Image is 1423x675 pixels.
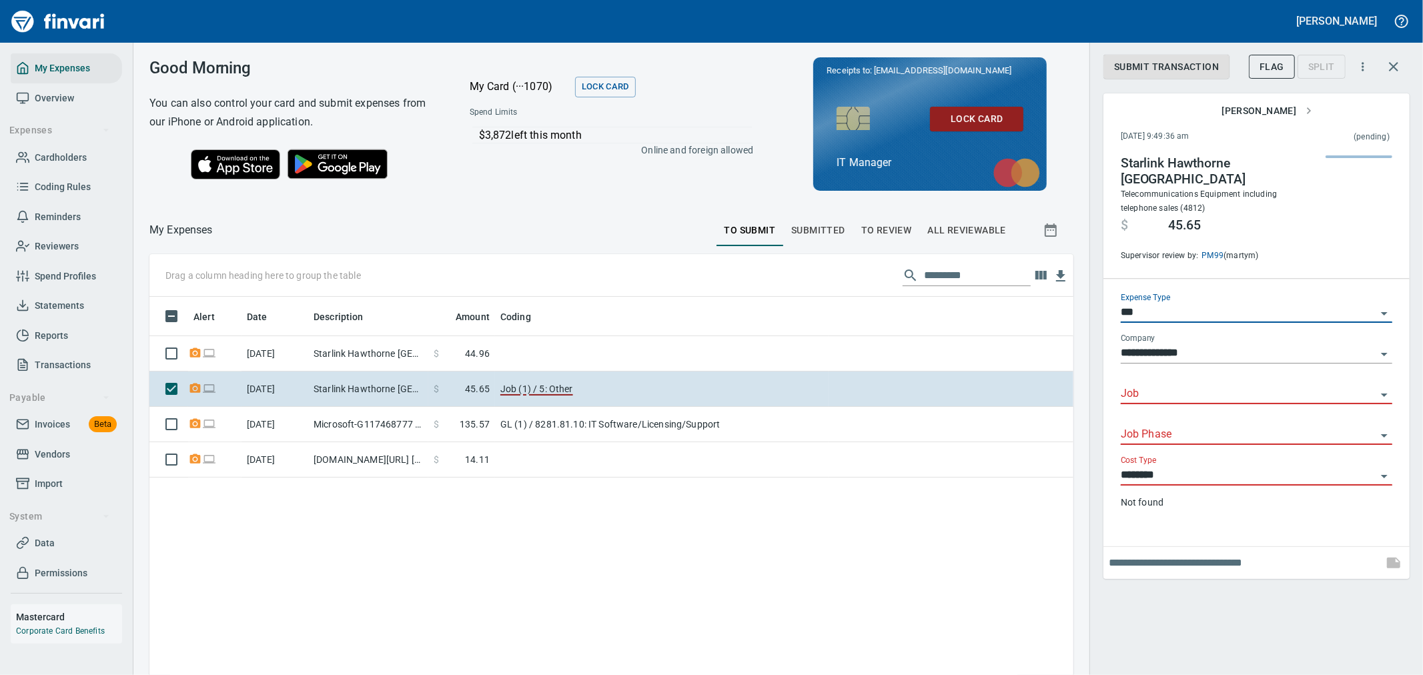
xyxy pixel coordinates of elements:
span: 44.96 [465,347,490,360]
button: Open [1375,386,1394,404]
td: Starlink Hawthorne [GEOGRAPHIC_DATA] [308,372,428,407]
span: Flag [1260,59,1284,75]
td: [DATE] [242,336,308,372]
span: 14.11 [465,453,490,466]
td: GL (1) / 8281.81.10: IT Software/Licensing/Support [495,407,829,442]
span: $ [434,347,439,360]
button: [PERSON_NAME] [1294,11,1380,31]
label: Company [1121,335,1155,343]
span: $ [434,382,439,396]
button: Close transaction [1378,51,1410,83]
p: IT Manager [837,155,1023,171]
span: Receipt Required [188,420,202,428]
a: Reminders [11,202,122,232]
p: My Expenses [149,222,213,238]
span: Reviewers [35,238,79,255]
a: Data [11,528,122,558]
p: $3,872 left this month [479,127,753,143]
span: Spend Limits [470,106,634,119]
td: [DATE] [242,407,308,442]
h3: Good Morning [149,59,436,77]
span: Amount [438,309,490,325]
img: Download on the App Store [191,149,280,179]
span: Transactions [35,357,91,374]
button: Open [1375,426,1394,445]
span: To Review [861,222,912,239]
span: Statements [35,297,84,314]
button: Payable [4,386,115,410]
a: Permissions [11,558,122,588]
span: Data [35,535,55,552]
button: Download table [1051,266,1071,286]
span: Beta [89,417,117,432]
button: Open [1375,467,1394,486]
nav: breadcrumb [149,222,213,238]
span: Coding [500,309,531,325]
span: Permissions [35,565,87,582]
span: 45.65 [1168,217,1201,233]
span: 45.65 [465,382,490,396]
span: Cardholders [35,149,87,166]
a: InvoicesBeta [11,410,122,440]
h6: You can also control your card and submit expenses from our iPhone or Android application. [149,94,436,131]
a: Finvari [8,5,108,37]
a: Spend Profiles [11,261,122,291]
p: My Card (···1070) [470,79,570,95]
span: Lock Card [582,79,629,95]
h4: Starlink Hawthorne [GEOGRAPHIC_DATA] [1121,155,1312,187]
span: Alert [193,309,232,325]
img: Get it on Google Play [280,142,395,186]
span: Online transaction [202,349,216,358]
span: 135.57 [460,418,490,431]
td: [DATE] [242,372,308,407]
td: [DATE] [242,442,308,478]
span: Online transaction [202,384,216,393]
td: Microsoft-G117468777 [DOMAIN_NAME] WA [308,407,428,442]
h6: Mastercard [16,610,122,624]
span: Online transaction [202,420,216,428]
p: Online and foreign allowed [459,143,754,157]
a: My Expenses [11,53,122,83]
span: Submit Transaction [1114,59,1219,75]
span: Receipt Required [188,349,202,358]
span: $ [434,418,439,431]
button: Expenses [4,118,115,143]
span: Reminders [35,209,81,225]
button: Choose columns to display [1031,265,1051,285]
button: Open [1375,304,1394,323]
td: [DOMAIN_NAME][URL] [PHONE_NUMBER] [GEOGRAPHIC_DATA] [308,442,428,478]
span: Date [247,309,285,325]
button: Open [1375,345,1394,364]
span: This charge has not been settled by the merchant yet. This usually takes a couple of days but in ... [1272,131,1390,144]
span: Expenses [9,122,110,139]
button: [PERSON_NAME] [1216,99,1318,123]
button: Lock Card [930,107,1023,131]
span: Telecommunications Equipment including telephone sales (4812) [1121,189,1277,213]
a: Cardholders [11,143,122,173]
span: This records your note into the expense [1378,547,1410,579]
label: Expense Type [1121,294,1170,302]
button: Submit Transaction [1103,55,1230,79]
span: Supervisor review by: (martym) [1121,249,1312,263]
span: [PERSON_NAME] [1222,103,1312,119]
span: $ [1121,217,1128,233]
span: My Expenses [35,60,90,77]
span: Lock Card [941,111,1013,127]
button: More [1348,52,1378,81]
img: mastercard.svg [987,151,1047,194]
span: Receipt Required [188,455,202,464]
span: Alert [193,309,215,325]
div: Transaction still pending, cannot split yet. It usually takes 2-3 days for a merchant to settle a... [1298,60,1346,71]
td: Starlink Hawthorne [GEOGRAPHIC_DATA] [308,336,428,372]
button: System [4,504,115,529]
span: Invoices [35,416,70,433]
span: Submitted [791,222,845,239]
a: Vendors [11,440,122,470]
span: To Submit [725,222,776,239]
span: Description [314,309,364,325]
p: Not found [1121,496,1392,509]
span: Reports [35,327,68,344]
span: Amount [456,309,490,325]
span: Description [314,309,381,325]
span: Payable [9,390,110,406]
